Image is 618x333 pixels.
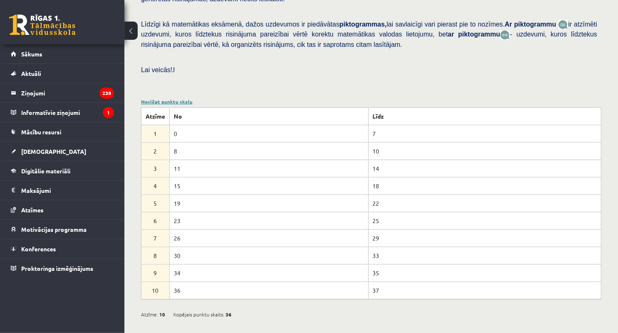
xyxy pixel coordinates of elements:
[11,200,114,219] a: Atzīmes
[368,212,601,229] td: 25
[21,226,87,233] span: Motivācijas programma
[558,20,568,29] img: JfuEzvunn4EvwAAAAASUVORK5CYII=
[11,103,114,122] a: Informatīvie ziņojumi1
[21,83,114,102] legend: Ziņojumi
[21,265,93,272] span: Proktoringa izmēģinājums
[21,103,114,122] legend: Informatīvie ziņojumi
[21,128,61,136] span: Mācību resursi
[21,181,114,200] legend: Maksājumi
[226,308,231,321] span: 36
[11,161,114,180] a: Digitālie materiāli
[141,21,558,28] span: Līdzīgi kā matemātikas eksāmenā, dažos uzdevumos ir piedāvātas lai savlaicīgi vari pierast pie to...
[11,259,114,278] a: Proktoringa izmēģinājums
[141,31,597,48] span: - uzdevumi, kuros līdztekus risinājuma pareizībai vērtē, kā organizēts risinājums, cik tas ir sap...
[141,229,170,247] td: 7
[170,282,369,299] td: 36
[368,107,601,125] th: Līdz
[141,98,192,105] a: Noslēpt punktu skalu
[170,160,369,177] td: 11
[448,31,500,38] b: ar piktogrammu
[21,245,56,253] span: Konferences
[170,247,369,264] td: 30
[141,212,170,229] td: 6
[11,44,114,63] a: Sākums
[170,194,369,212] td: 19
[141,160,170,177] td: 3
[141,282,170,299] td: 10
[11,83,114,102] a: Ziņojumi238
[368,160,601,177] td: 14
[141,264,170,282] td: 9
[170,142,369,160] td: 8
[368,142,601,160] td: 10
[170,177,369,194] td: 15
[368,194,601,212] td: 22
[368,264,601,282] td: 35
[141,125,170,142] td: 1
[170,125,369,142] td: 0
[11,64,114,83] a: Aktuāli
[100,88,114,99] i: 238
[368,282,601,299] td: 37
[141,177,170,194] td: 4
[11,142,114,161] a: [DEMOGRAPHIC_DATA]
[141,66,173,73] span: Lai veicās!
[11,181,114,200] a: Maksājumi
[505,21,556,28] b: Ar piktogrammu
[141,247,170,264] td: 8
[103,107,114,118] i: 1
[21,70,41,77] span: Aktuāli
[141,142,170,160] td: 2
[141,194,170,212] td: 5
[11,122,114,141] a: Mācību resursi
[21,50,42,58] span: Sākums
[141,107,170,125] th: Atzīme
[368,177,601,194] td: 18
[170,212,369,229] td: 23
[21,148,86,155] span: [DEMOGRAPHIC_DATA]
[170,264,369,282] td: 34
[159,308,165,321] span: 10
[173,308,224,321] span: Kopējais punktu skaits:
[368,229,601,247] td: 29
[9,15,75,35] a: Rīgas 1. Tālmācības vidusskola
[173,66,175,73] span: J
[170,107,369,125] th: No
[141,308,158,321] span: Atzīme:
[368,247,601,264] td: 33
[21,206,44,214] span: Atzīmes
[368,125,601,142] td: 7
[11,239,114,258] a: Konferences
[170,229,369,247] td: 26
[21,167,71,175] span: Digitālie materiāli
[500,30,510,40] img: wKvN42sLe3LLwAAAABJRU5ErkJggg==
[339,21,387,28] b: piktogrammas,
[11,220,114,239] a: Motivācijas programma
